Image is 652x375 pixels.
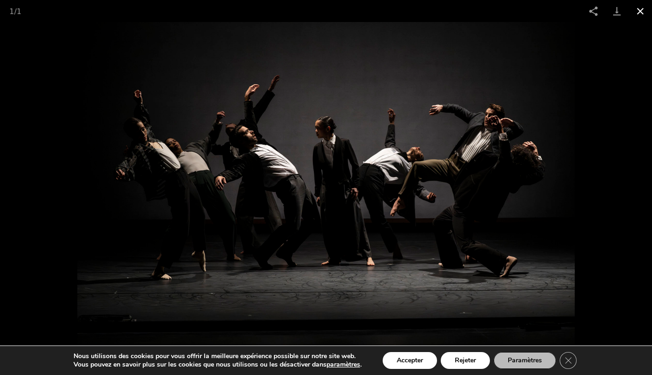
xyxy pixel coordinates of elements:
[9,7,14,16] span: 1
[383,352,437,369] button: Accepter
[560,352,577,369] button: Close GDPR Cookie Banner
[441,352,490,369] button: Rejeter
[494,352,556,369] button: Paramètres
[326,360,360,369] button: paramètres
[77,22,575,353] img: Copie-de-DSC8088-by-Rita-Taylor-Helene-Simoneau.jpg
[74,352,362,360] p: Nous utilisons des cookies pour vous offrir la meilleure expérience possible sur notre site web.
[17,7,22,16] span: 1
[74,360,362,369] p: Vous pouvez en savoir plus sur les cookies que nous utilisons ou les désactiver dans .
